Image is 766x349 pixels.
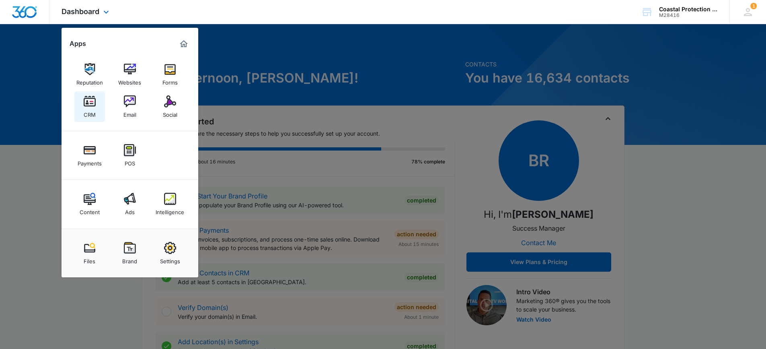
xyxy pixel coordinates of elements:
[74,59,105,90] a: Reputation
[123,107,136,118] div: Email
[115,238,145,268] a: Brand
[74,140,105,171] a: Payments
[160,254,180,264] div: Settings
[76,75,103,86] div: Reputation
[162,75,178,86] div: Forms
[659,12,718,18] div: account id
[84,254,95,264] div: Files
[74,189,105,219] a: Content
[156,205,184,215] div: Intelligence
[177,37,190,50] a: Marketing 360® Dashboard
[115,189,145,219] a: Ads
[80,205,100,215] div: Content
[125,205,135,215] div: Ads
[163,107,177,118] div: Social
[118,75,141,86] div: Websites
[74,91,105,122] a: CRM
[84,107,96,118] div: CRM
[125,156,135,167] div: POS
[70,40,86,47] h2: Apps
[155,189,185,219] a: Intelligence
[62,7,99,16] span: Dashboard
[74,238,105,268] a: Files
[78,156,102,167] div: Payments
[155,238,185,268] a: Settings
[155,91,185,122] a: Social
[115,59,145,90] a: Websites
[122,254,137,264] div: Brand
[750,3,757,9] div: notifications count
[750,3,757,9] span: 1
[115,140,145,171] a: POS
[659,6,718,12] div: account name
[115,91,145,122] a: Email
[155,59,185,90] a: Forms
